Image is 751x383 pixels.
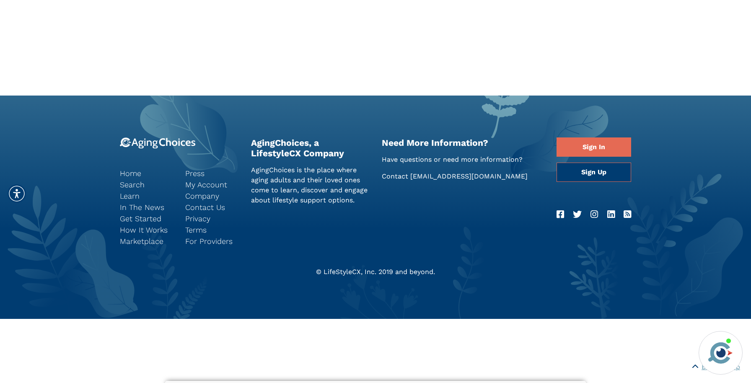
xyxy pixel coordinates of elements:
a: Press [185,168,238,179]
div: © LifeStyleCX, Inc. 2019 and beyond. [114,267,637,277]
a: In The News [120,202,173,213]
h2: AgingChoices, a LifestyleCX Company [251,137,370,158]
a: Get Started [120,213,173,224]
a: For Providers [185,235,238,247]
a: My Account [185,179,238,190]
img: 9-logo.svg [120,137,196,149]
div: Accessibility Menu [8,184,26,203]
a: Facebook [557,208,564,221]
a: Instagram [590,208,598,221]
a: RSS Feed [624,208,631,221]
a: [EMAIL_ADDRESS][DOMAIN_NAME] [410,172,528,180]
a: Sign Up [557,163,631,182]
iframe: iframe [585,212,743,326]
p: AgingChoices is the place where aging adults and their loved ones come to learn, discover and eng... [251,165,370,205]
a: Terms [185,224,238,235]
p: Contact [382,171,544,181]
a: Contact Us [185,202,238,213]
span: Back to Top [702,362,740,372]
img: avatar [706,339,735,367]
a: Home [120,168,173,179]
a: LinkedIn [607,208,615,221]
a: Sign In [557,137,631,157]
a: Privacy [185,213,238,224]
h2: Need More Information? [382,137,544,148]
a: Marketplace [120,235,173,247]
a: How It Works [120,224,173,235]
a: Twitter [573,208,582,221]
a: Search [120,179,173,190]
a: Company [185,190,238,202]
a: Learn [120,190,173,202]
p: Have questions or need more information? [382,155,544,165]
